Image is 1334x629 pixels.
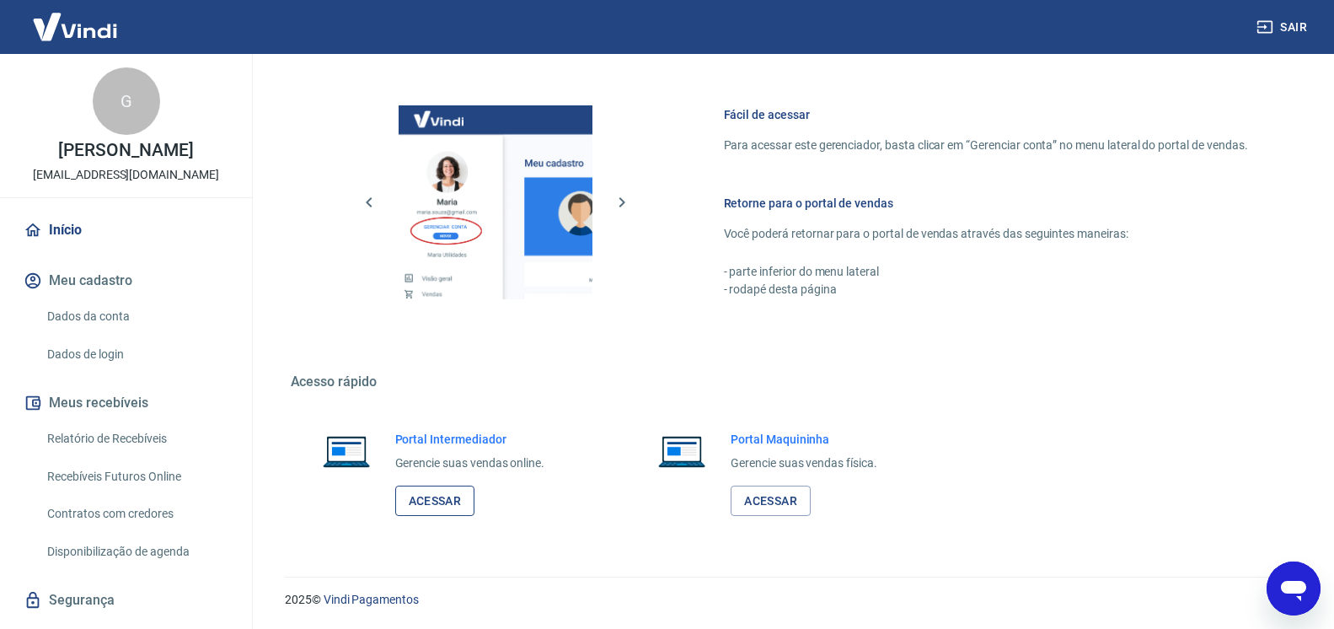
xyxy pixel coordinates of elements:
[40,337,232,372] a: Dados de login
[724,195,1248,212] h6: Retorne para o portal de vendas
[40,460,232,494] a: Recebíveis Futuros Online
[58,142,193,159] p: [PERSON_NAME]
[285,591,1294,609] p: 2025 ©
[395,454,545,472] p: Gerencie suas vendas online.
[395,486,475,517] a: Acessar
[40,497,232,531] a: Contratos com credores
[40,422,232,456] a: Relatório de Recebíveis
[311,431,382,471] img: Imagem de um notebook aberto
[395,431,545,448] h6: Portal Intermediador
[724,225,1248,243] p: Você poderá retornar para o portal de vendas através das seguintes maneiras:
[40,299,232,334] a: Dados da conta
[20,262,232,299] button: Meu cadastro
[731,486,811,517] a: Acessar
[724,137,1248,154] p: Para acessar este gerenciador, basta clicar em “Gerenciar conta” no menu lateral do portal de ven...
[724,281,1248,298] p: - rodapé desta página
[324,593,419,606] a: Vindi Pagamentos
[291,374,1288,390] h5: Acesso rápido
[40,535,232,569] a: Disponibilização de agenda
[1253,12,1314,43] button: Sair
[731,454,877,472] p: Gerencie suas vendas física.
[20,384,232,422] button: Meus recebíveis
[646,431,717,471] img: Imagem de um notebook aberto
[20,582,232,619] a: Segurança
[731,431,877,448] h6: Portal Maquininha
[93,67,160,135] div: G
[1267,562,1321,616] iframe: Botão para abrir a janela de mensagens
[724,263,1248,281] p: - parte inferior do menu lateral
[20,1,130,52] img: Vindi
[20,212,232,249] a: Início
[399,105,592,299] img: Imagem da dashboard mostrando o botão de gerenciar conta na sidebar no lado esquerdo
[724,106,1248,123] h6: Fácil de acessar
[33,166,219,184] p: [EMAIL_ADDRESS][DOMAIN_NAME]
